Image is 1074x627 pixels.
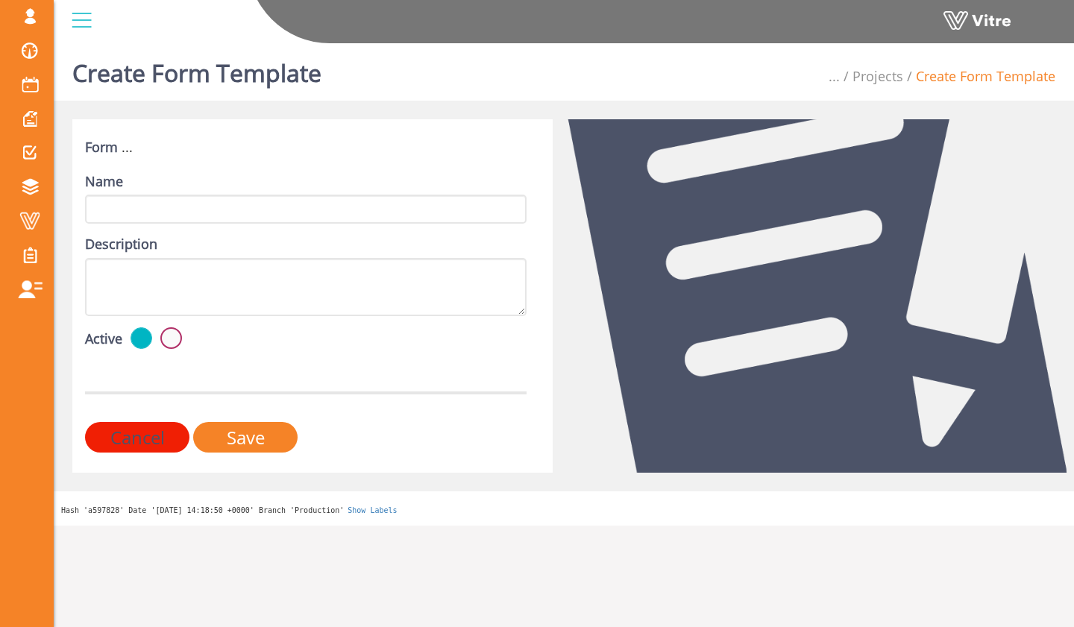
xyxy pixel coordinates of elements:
[193,422,298,453] input: Save
[852,67,903,85] a: Projects
[903,67,1055,86] li: Create Form Template
[85,138,118,157] label: Form
[85,235,157,254] label: Description
[348,506,397,514] a: Show Labels
[85,422,189,453] input: Cancel
[72,37,321,101] h1: Create Form Template
[85,330,122,349] label: Active
[85,172,123,192] label: Name
[122,138,133,156] span: ...
[61,506,344,514] span: Hash 'a597828' Date '[DATE] 14:18:50 +0000' Branch 'Production'
[829,67,840,85] span: ...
